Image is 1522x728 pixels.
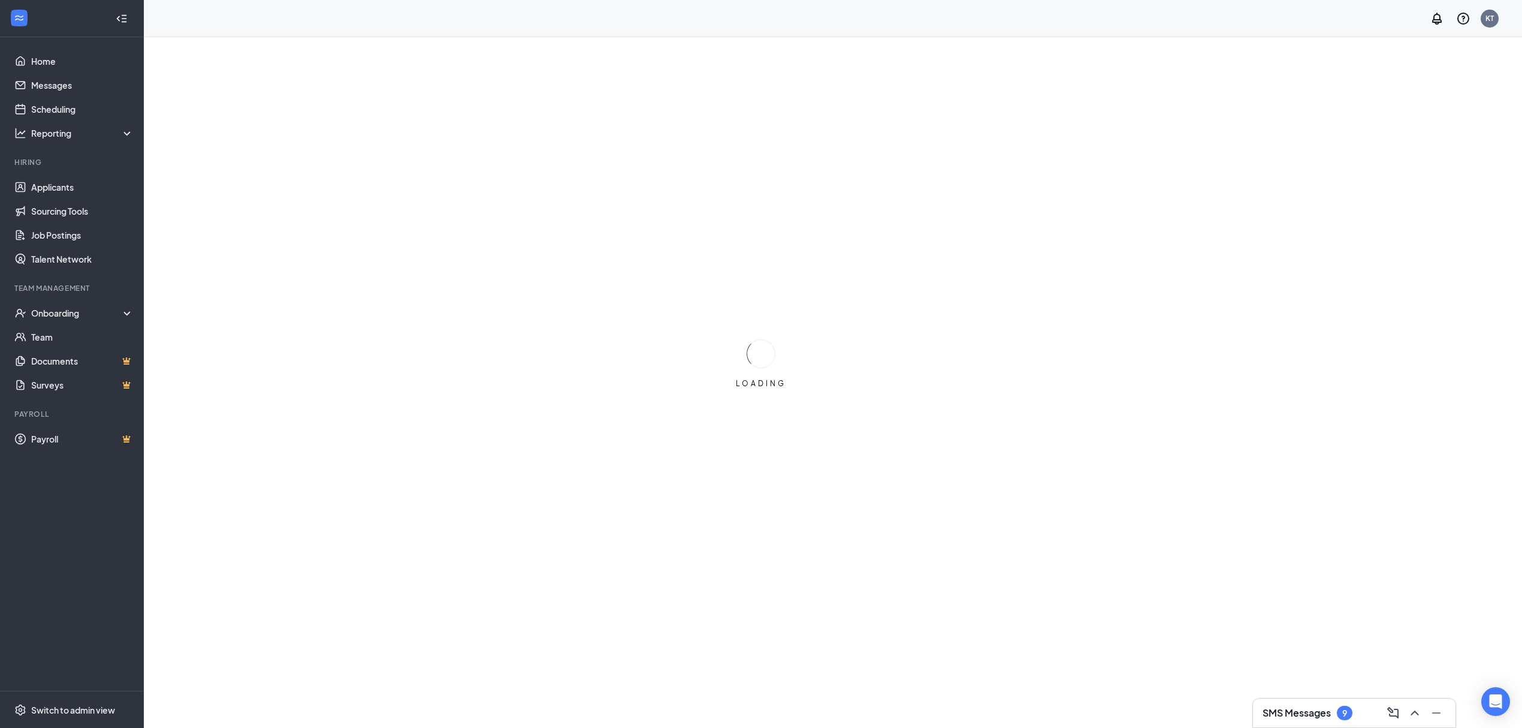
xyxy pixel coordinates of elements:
[14,704,26,716] svg: Settings
[13,12,25,24] svg: WorkstreamLogo
[1408,706,1422,720] svg: ChevronUp
[31,325,134,349] a: Team
[1342,708,1347,718] div: 9
[1456,11,1470,26] svg: QuestionInfo
[31,175,134,199] a: Applicants
[14,157,131,167] div: Hiring
[1263,706,1331,720] h3: SMS Messages
[1384,703,1403,723] button: ComposeMessage
[1386,706,1400,720] svg: ComposeMessage
[1485,13,1494,23] div: KT
[1430,11,1444,26] svg: Notifications
[14,307,26,319] svg: UserCheck
[1429,706,1444,720] svg: Minimize
[31,349,134,373] a: DocumentsCrown
[31,223,134,247] a: Job Postings
[31,373,134,397] a: SurveysCrown
[731,378,791,389] div: LOADING
[1405,703,1424,723] button: ChevronUp
[1481,687,1510,716] div: Open Intercom Messenger
[1427,703,1446,723] button: Minimize
[14,409,131,419] div: Payroll
[31,199,134,223] a: Sourcing Tools
[116,13,128,25] svg: Collapse
[31,49,134,73] a: Home
[14,283,131,293] div: Team Management
[31,127,134,139] div: Reporting
[31,97,134,121] a: Scheduling
[31,307,123,319] div: Onboarding
[31,247,134,271] a: Talent Network
[31,704,115,716] div: Switch to admin view
[14,127,26,139] svg: Analysis
[31,73,134,97] a: Messages
[31,427,134,451] a: PayrollCrown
